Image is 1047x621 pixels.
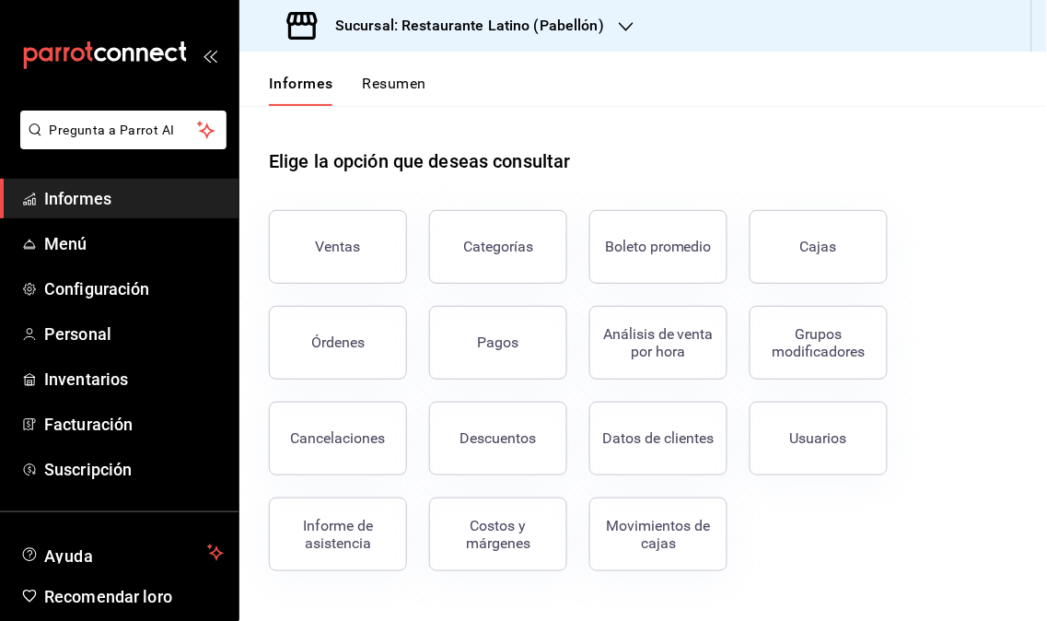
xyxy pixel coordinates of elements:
[44,415,133,434] font: Facturación
[269,498,407,571] button: Informe de asistencia
[790,429,847,447] font: Usuarios
[269,210,407,284] button: Ventas
[466,517,530,552] font: Costos y márgenes
[773,325,866,360] font: Grupos modificadores
[589,498,727,571] button: Movimientos de cajas
[303,517,373,552] font: Informe de asistencia
[605,238,712,255] font: Boleto promedio
[607,517,711,552] font: Movimientos de cajas
[269,306,407,380] button: Órdenes
[291,429,386,447] font: Cancelaciones
[203,48,217,63] button: abrir_cajón_menú
[800,238,837,255] font: Cajas
[429,498,567,571] button: Costos y márgenes
[316,238,361,255] font: Ventas
[269,75,333,92] font: Informes
[363,75,426,92] font: Resumen
[429,210,567,284] button: Categorías
[50,123,175,137] font: Pregunta a Parrot AI
[44,587,172,606] font: Recomendar loro
[44,189,111,208] font: Informes
[20,111,227,149] button: Pregunta a Parrot AI
[13,134,227,153] a: Pregunta a Parrot AI
[460,429,537,447] font: Descuentos
[750,402,888,475] button: Usuarios
[589,402,727,475] button: Datos de clientes
[44,546,94,566] font: Ayuda
[589,210,727,284] button: Boleto promedio
[44,279,150,299] font: Configuración
[429,402,567,475] button: Descuentos
[269,402,407,475] button: Cancelaciones
[429,306,567,380] button: Pagos
[311,334,365,351] font: Órdenes
[750,210,888,284] button: Cajas
[750,306,888,380] button: Grupos modificadores
[603,429,715,447] font: Datos de clientes
[335,17,604,34] font: Sucursal: Restaurante Latino (Pabellón)
[44,234,87,253] font: Menú
[603,325,714,360] font: Análisis de venta por hora
[478,334,519,351] font: Pagos
[269,74,426,106] div: pestañas de navegación
[269,150,571,172] font: Elige la opción que deseas consultar
[44,460,132,479] font: Suscripción
[589,306,727,380] button: Análisis de venta por hora
[463,238,533,255] font: Categorías
[44,324,111,344] font: Personal
[44,369,128,389] font: Inventarios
